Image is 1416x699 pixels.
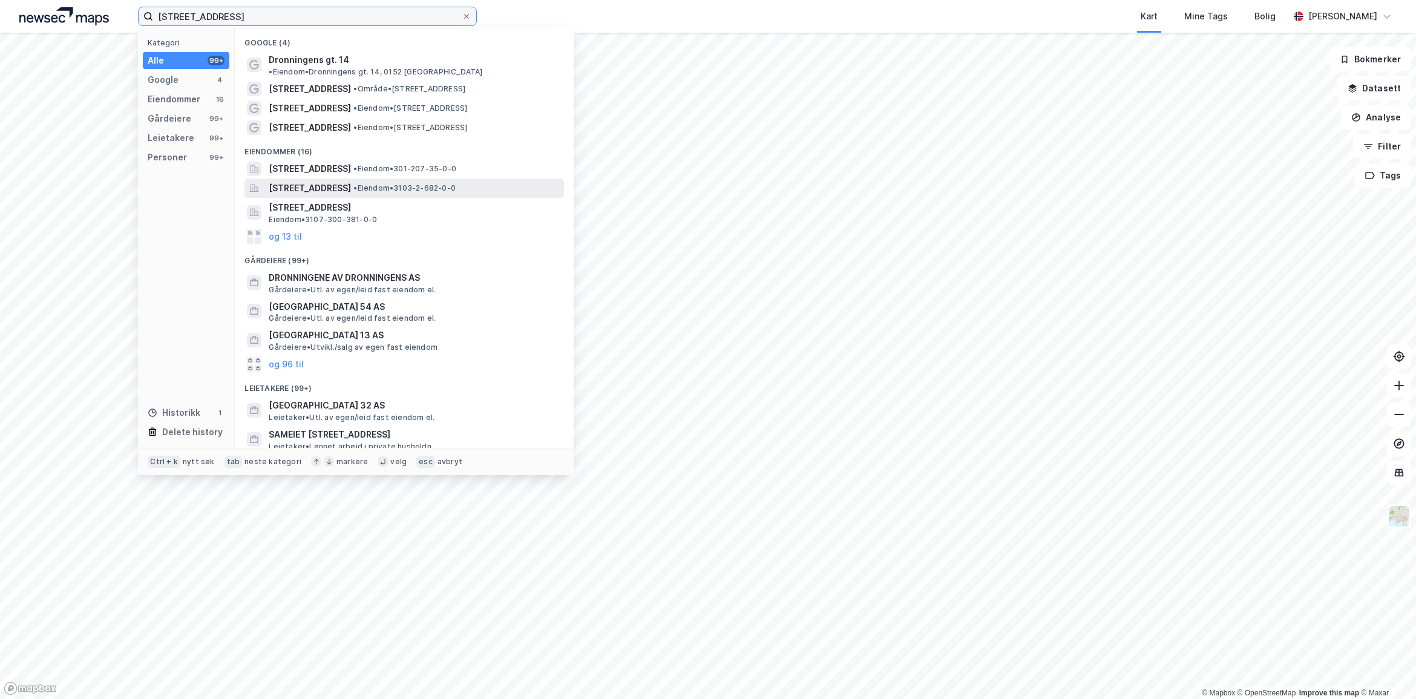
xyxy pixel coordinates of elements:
span: Leietaker • Lønnet arbeid i private husholdn. [269,442,433,451]
span: Område • [STREET_ADDRESS] [353,84,465,94]
span: [GEOGRAPHIC_DATA] 13 AS [269,328,559,343]
span: DRONNINGENE AV DRONNINGENS AS [269,271,559,285]
span: • [269,67,272,76]
span: SAMEIET [STREET_ADDRESS] [269,427,559,442]
div: Bolig [1254,9,1276,24]
span: • [353,164,357,173]
span: [STREET_ADDRESS] [269,101,351,116]
iframe: Chat Widget [1355,641,1416,699]
div: markere [336,457,368,467]
div: 99+ [208,133,225,143]
span: Eiendom • 3103-2-682-0-0 [353,183,456,193]
div: nytt søk [183,457,215,467]
span: [STREET_ADDRESS] [269,120,351,135]
div: Mine Tags [1184,9,1228,24]
div: Leietakere [148,131,194,145]
span: Eiendom • Dronningens gt. 14, 0152 [GEOGRAPHIC_DATA] [269,67,482,77]
span: Eiendom • [STREET_ADDRESS] [353,123,467,133]
span: Eiendom • 3107-300-381-0-0 [269,215,377,225]
div: 99+ [208,153,225,162]
div: 4 [215,75,225,85]
input: Søk på adresse, matrikkel, gårdeiere, leietakere eller personer [153,7,462,25]
span: Gårdeiere • Utl. av egen/leid fast eiendom el. [269,285,436,295]
div: tab [225,456,243,468]
div: 99+ [208,56,225,65]
img: logo.a4113a55bc3d86da70a041830d287a7e.svg [19,7,109,25]
a: Mapbox [1202,689,1235,697]
div: Google [148,73,179,87]
a: OpenStreetMap [1237,689,1296,697]
span: [STREET_ADDRESS] [269,200,559,215]
a: Improve this map [1299,689,1359,697]
span: Dronningens gt. 14 [269,53,349,67]
div: Google (4) [235,28,574,50]
div: Eiendommer [148,92,200,107]
div: 1 [215,408,225,418]
span: • [353,183,357,192]
div: Kategori [148,38,229,47]
div: Eiendommer (16) [235,137,574,159]
button: Filter [1353,134,1411,159]
span: [GEOGRAPHIC_DATA] 54 AS [269,300,559,314]
span: Gårdeiere • Utvikl./salg av egen fast eiendom [269,343,438,352]
span: • [353,123,357,132]
span: [STREET_ADDRESS] [269,181,351,195]
button: Tags [1355,163,1411,188]
button: Analyse [1341,105,1411,130]
div: Gårdeiere [148,111,191,126]
span: [GEOGRAPHIC_DATA] 32 AS [269,398,559,413]
div: Personer [148,150,187,165]
button: Datasett [1337,76,1411,100]
span: • [353,103,357,113]
div: Delete history [162,425,223,439]
span: Gårdeiere • Utl. av egen/leid fast eiendom el. [269,313,436,323]
div: neste kategori [244,457,301,467]
div: 16 [215,94,225,104]
span: • [353,84,357,93]
button: og 96 til [269,357,304,372]
a: Mapbox homepage [4,681,57,695]
div: Gårdeiere (99+) [235,246,574,268]
span: Eiendom • [STREET_ADDRESS] [353,103,467,113]
div: Kart [1141,9,1158,24]
img: Z [1388,505,1411,528]
div: avbryt [438,457,462,467]
button: og 13 til [269,229,302,244]
div: Ctrl + k [148,456,180,468]
div: Leietakere (99+) [235,374,574,396]
span: [STREET_ADDRESS] [269,82,351,96]
div: 99+ [208,114,225,123]
button: Bokmerker [1329,47,1411,71]
span: Eiendom • 301-207-35-0-0 [353,164,456,174]
div: [PERSON_NAME] [1308,9,1377,24]
div: Historikk [148,405,200,420]
div: esc [416,456,435,468]
div: velg [390,457,407,467]
div: Alle [148,53,164,68]
span: Leietaker • Utl. av egen/leid fast eiendom el. [269,413,434,422]
div: Kontrollprogram for chat [1355,641,1416,699]
span: [STREET_ADDRESS] [269,162,351,176]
